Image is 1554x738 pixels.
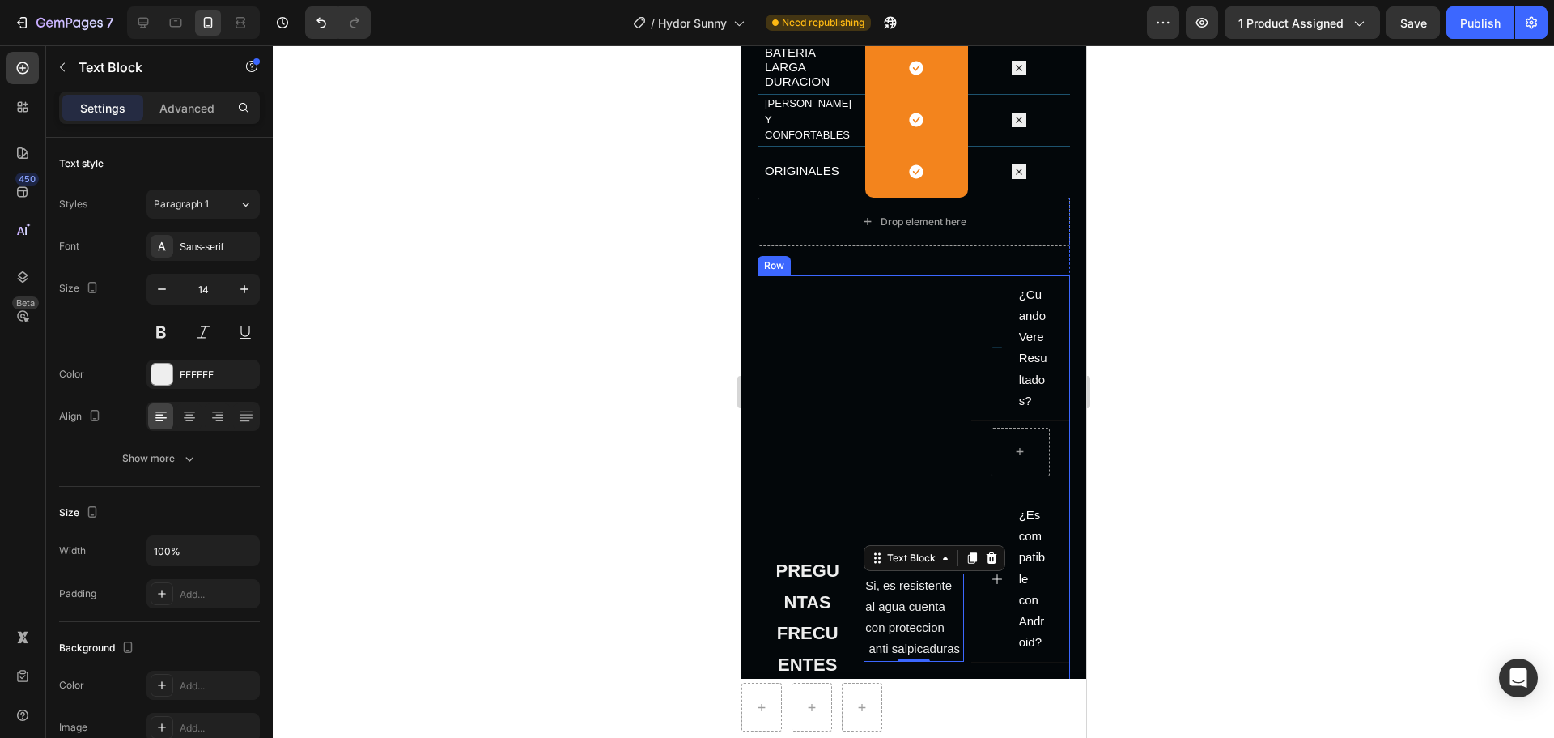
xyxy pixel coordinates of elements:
[1460,15,1501,32] div: Publish
[180,679,256,693] div: Add...
[147,536,259,565] input: Auto
[651,15,655,32] span: /
[146,190,260,219] button: Paragraph 1
[6,6,121,39] button: 7
[59,278,102,300] div: Size
[59,367,84,382] div: Color
[1446,6,1514,39] button: Publish
[59,678,84,693] div: Color
[180,368,256,382] div: EEEEEE
[658,15,727,32] span: Hydor Sunny
[159,100,214,117] p: Advanced
[59,638,138,659] div: Background
[741,45,1086,738] iframe: Design area
[180,240,256,254] div: Sans-serif
[154,197,209,211] span: Paragraph 1
[59,502,102,524] div: Size
[59,444,260,473] button: Show more
[1238,15,1344,32] span: 1 product assigned
[305,6,371,39] div: Undo/Redo
[180,721,256,736] div: Add...
[59,156,104,171] div: Text style
[106,13,113,32] p: 7
[59,720,87,735] div: Image
[59,406,104,428] div: Align
[122,450,197,467] div: Show more
[80,100,125,117] p: Settings
[180,587,256,602] div: Add...
[1386,6,1440,39] button: Save
[12,296,39,309] div: Beta
[59,197,87,211] div: Styles
[15,173,39,186] div: 450
[59,587,96,601] div: Padding
[79,58,216,77] p: Text Block
[1400,16,1427,30] span: Save
[59,239,79,254] div: Font
[782,15,864,30] span: Need republishing
[1499,659,1538,697] div: Open Intercom Messenger
[59,544,86,558] div: Width
[1225,6,1380,39] button: 1 product assigned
